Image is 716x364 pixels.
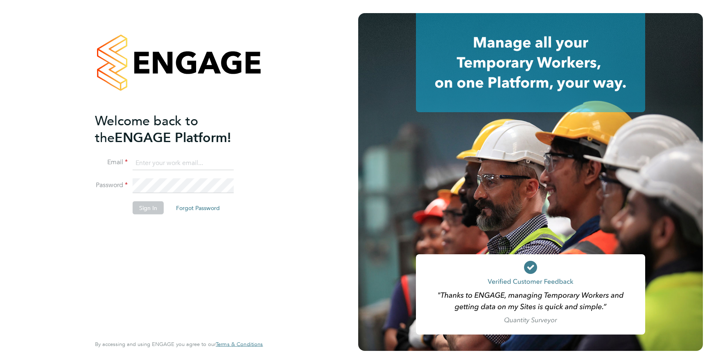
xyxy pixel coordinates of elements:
label: Password [95,181,128,190]
button: Forgot Password [169,201,226,215]
a: Terms & Conditions [216,341,263,348]
label: Email [95,158,128,167]
span: By accessing and using ENGAGE you agree to our [95,341,263,348]
span: Welcome back to the [95,113,198,145]
input: Enter your work email... [133,156,234,170]
button: Sign In [133,201,164,215]
h2: ENGAGE Platform! [95,112,255,146]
